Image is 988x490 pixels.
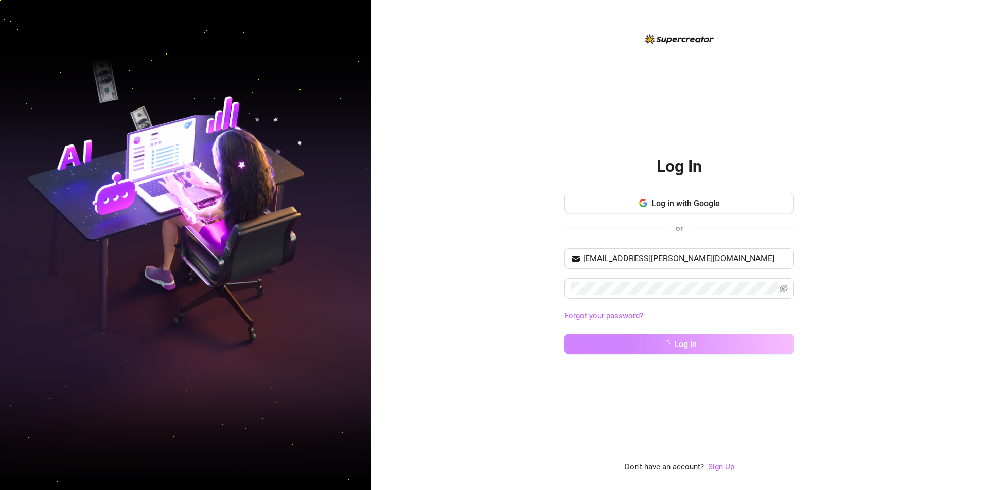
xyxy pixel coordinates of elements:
button: Log in [564,334,794,354]
a: Forgot your password? [564,310,794,322]
span: or [676,224,683,233]
span: Log in with Google [651,198,720,208]
a: Sign Up [708,461,734,474]
a: Forgot your password? [564,311,643,320]
h2: Log In [657,156,702,177]
input: Your email [583,252,788,265]
img: logo-BBDzfeDw.svg [645,34,714,44]
span: Don't have an account? [625,461,704,474]
span: loading [662,340,670,348]
button: Log in with Google [564,193,794,213]
span: eye-invisible [780,284,788,293]
a: Sign Up [708,462,734,471]
span: Log in [674,339,697,349]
